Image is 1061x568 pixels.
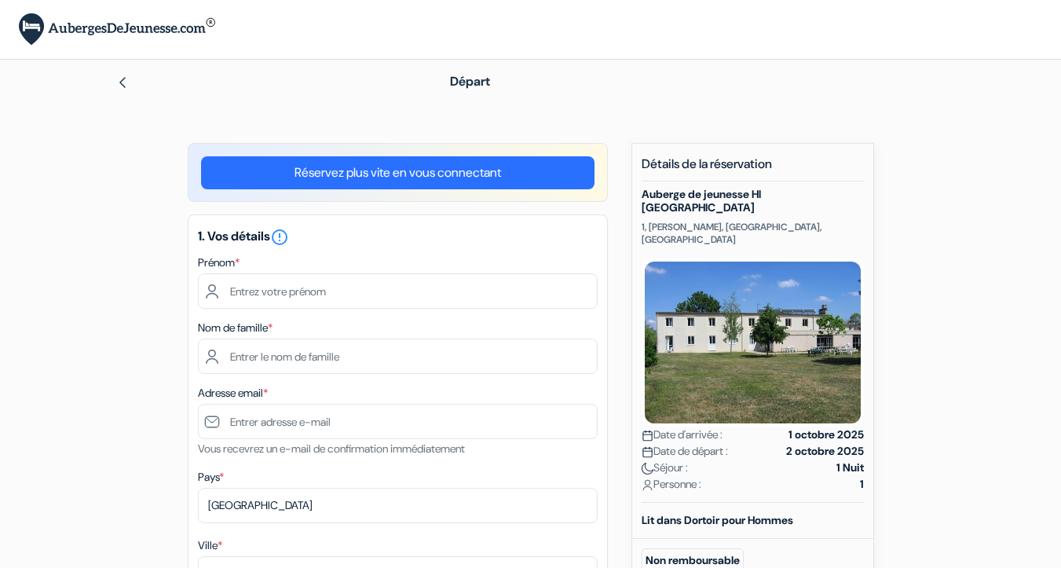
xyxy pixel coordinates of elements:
img: moon.svg [642,463,653,475]
strong: 1 Nuit [836,460,864,476]
p: 1, [PERSON_NAME], [GEOGRAPHIC_DATA], [GEOGRAPHIC_DATA] [642,221,864,246]
i: error_outline [270,228,289,247]
span: Personne : [642,476,701,493]
img: calendar.svg [642,430,653,442]
input: Entrez votre prénom [198,273,598,309]
img: AubergesDeJeunesse.com [19,13,215,46]
strong: 2 octobre 2025 [786,443,864,460]
h5: Auberge de jeunesse HI [GEOGRAPHIC_DATA] [642,188,864,214]
img: user_icon.svg [642,479,653,491]
a: Réservez plus vite en vous connectant [201,156,595,189]
h5: 1. Vos détails [198,228,598,247]
img: left_arrow.svg [116,76,129,89]
label: Prénom [198,255,240,271]
input: Entrer le nom de famille [198,339,598,374]
label: Adresse email [198,385,268,401]
small: Vous recevrez un e-mail de confirmation immédiatement [198,442,465,456]
label: Ville [198,537,222,554]
span: Départ [450,73,490,90]
span: Date de départ : [642,443,728,460]
span: Date d'arrivée : [642,427,723,443]
span: Séjour : [642,460,688,476]
a: error_outline [270,228,289,244]
h5: Détails de la réservation [642,156,864,181]
label: Pays [198,469,224,486]
strong: 1 [860,476,864,493]
img: calendar.svg [642,446,653,458]
strong: 1 octobre 2025 [788,427,864,443]
label: Nom de famille [198,320,273,336]
input: Entrer adresse e-mail [198,404,598,439]
b: Lit dans Dortoir pour Hommes [642,513,793,527]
